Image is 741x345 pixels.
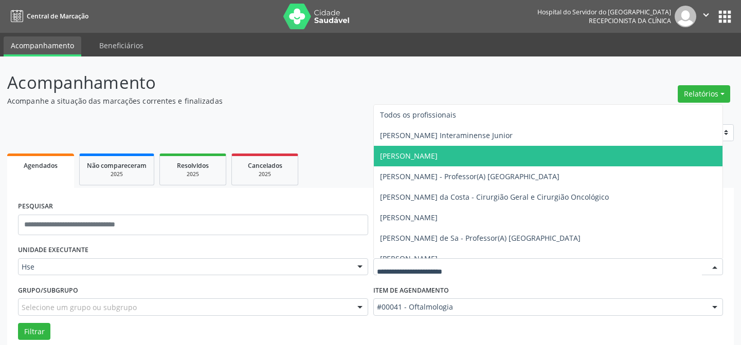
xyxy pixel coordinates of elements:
span: [PERSON_NAME] da Costa - Cirurgião Geral e Cirurgião Oncológico [380,192,609,202]
span: Não compareceram [87,161,147,170]
span: [PERSON_NAME] de Sa - Professor(A) [GEOGRAPHIC_DATA] [380,233,581,243]
label: UNIDADE EXECUTANTE [18,242,88,258]
button: Relatórios [678,85,730,103]
a: Acompanhamento [4,36,81,56]
p: Acompanhe a situação das marcações correntes e finalizadas [7,95,516,106]
span: Cancelados [248,161,282,170]
span: Selecione um grupo ou subgrupo [22,302,137,313]
span: [PERSON_NAME] - Professor(A) [GEOGRAPHIC_DATA] [380,171,559,181]
a: Central de Marcação [7,8,88,25]
div: 2025 [87,170,147,178]
label: Item de agendamento [373,282,449,298]
span: [PERSON_NAME] [380,254,438,263]
span: Hse [22,262,347,272]
i:  [700,9,712,21]
button: Filtrar [18,323,50,340]
span: [PERSON_NAME] [380,151,438,161]
label: PESQUISAR [18,199,53,215]
span: [PERSON_NAME] [380,213,438,222]
span: Recepcionista da clínica [589,16,671,25]
button:  [696,6,716,27]
img: img [675,6,696,27]
label: Grupo/Subgrupo [18,282,78,298]
span: #00041 - Oftalmologia [377,302,702,312]
span: Central de Marcação [27,12,88,21]
div: Hospital do Servidor do [GEOGRAPHIC_DATA] [537,8,671,16]
a: Beneficiários [92,36,151,54]
span: Agendados [24,161,58,170]
span: [PERSON_NAME] Interaminense Junior [380,130,513,140]
span: Resolvidos [177,161,209,170]
div: 2025 [167,170,219,178]
span: Todos os profissionais [380,110,456,120]
p: Acompanhamento [7,70,516,95]
div: 2025 [239,170,291,178]
button: apps [716,8,734,26]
